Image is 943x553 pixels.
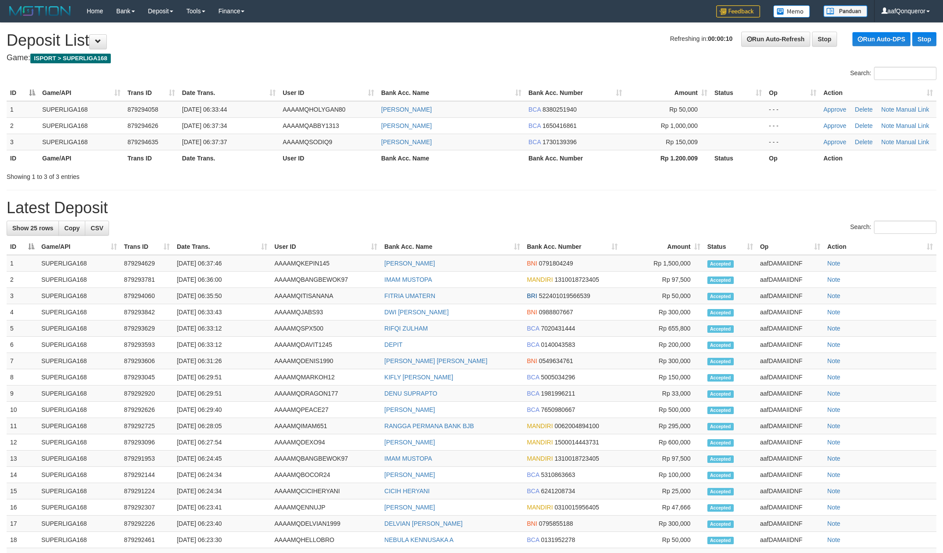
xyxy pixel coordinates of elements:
[384,536,453,543] a: NEBULA KENNUSAKA A
[173,467,271,483] td: [DATE] 06:24:34
[912,32,936,46] a: Stop
[64,225,80,232] span: Copy
[7,337,38,353] td: 6
[120,288,173,304] td: 879294060
[173,386,271,402] td: [DATE] 06:29:51
[621,418,704,434] td: Rp 295,000
[827,325,841,332] a: Note
[541,488,575,495] span: Copy 6241208734 to clipboard
[707,455,734,463] span: Accepted
[173,451,271,467] td: [DATE] 06:24:45
[827,292,841,299] a: Note
[283,138,332,146] span: AAAAMQSODIQ9
[7,499,38,516] td: 16
[173,353,271,369] td: [DATE] 06:31:26
[7,239,38,255] th: ID: activate to sort column descending
[528,122,541,129] span: BCA
[7,288,38,304] td: 3
[621,337,704,353] td: Rp 200,000
[874,67,936,80] input: Search:
[120,320,173,337] td: 879293629
[124,85,178,101] th: Trans ID: activate to sort column ascending
[127,122,158,129] span: 879294626
[555,455,599,462] span: Copy 1310018723405 to clipboard
[271,483,381,499] td: AAAAMQCICIHERYANI
[271,467,381,483] td: AAAAMQBOCOR24
[855,106,873,113] a: Delete
[527,422,553,429] span: MANDIRI
[120,418,173,434] td: 879292725
[7,85,39,101] th: ID: activate to sort column descending
[173,239,271,255] th: Date Trans.: activate to sort column ascending
[896,106,929,113] a: Manual Link
[120,304,173,320] td: 879293842
[823,122,846,129] a: Approve
[120,516,173,532] td: 879292226
[541,390,575,397] span: Copy 1981996211 to clipboard
[707,504,734,512] span: Accepted
[541,406,575,413] span: Copy 7650980667 to clipboard
[827,471,841,478] a: Note
[855,138,873,146] a: Delete
[539,309,573,316] span: Copy 0988807667 to clipboard
[827,260,841,267] a: Note
[765,85,820,101] th: Op: activate to sort column ascending
[850,67,936,80] label: Search:
[555,504,599,511] span: Copy 0310015956405 to clipboard
[621,272,704,288] td: Rp 97,500
[525,85,626,101] th: Bank Acc. Number: activate to sort column ascending
[555,422,599,429] span: Copy 0062004894100 to clipboard
[7,134,39,150] td: 3
[827,276,841,283] a: Note
[757,272,824,288] td: aafDAMAIIDNF
[820,150,936,166] th: Action
[527,260,537,267] span: BNI
[38,483,120,499] td: SUPERLIGA168
[827,309,841,316] a: Note
[271,418,381,434] td: AAAAMQIMAM651
[741,32,810,47] a: Run Auto-Refresh
[541,374,575,381] span: Copy 5005034296 to clipboard
[827,504,841,511] a: Note
[7,434,38,451] td: 12
[527,309,537,316] span: BNI
[824,239,936,255] th: Action: activate to sort column ascending
[7,150,39,166] th: ID
[707,390,734,398] span: Accepted
[39,85,124,101] th: Game/API: activate to sort column ascending
[173,418,271,434] td: [DATE] 06:28:05
[823,5,867,17] img: panduan.png
[626,150,711,166] th: Rp 1.200.009
[827,536,841,543] a: Note
[812,32,837,47] a: Stop
[58,221,85,236] a: Copy
[384,406,435,413] a: [PERSON_NAME]
[178,150,279,166] th: Date Trans.
[765,117,820,134] td: - - -
[91,225,103,232] span: CSV
[527,406,539,413] span: BCA
[527,276,553,283] span: MANDIRI
[7,117,39,134] td: 2
[38,434,120,451] td: SUPERLIGA168
[7,483,38,499] td: 15
[757,239,824,255] th: Op: activate to sort column ascending
[173,402,271,418] td: [DATE] 06:29:40
[7,386,38,402] td: 9
[855,122,873,129] a: Delete
[271,386,381,402] td: AAAAMQDRAGON177
[527,292,537,299] span: BRI
[621,434,704,451] td: Rp 600,000
[7,353,38,369] td: 7
[542,138,577,146] span: Copy 1730139396 to clipboard
[765,101,820,118] td: - - -
[120,353,173,369] td: 879293606
[707,374,734,382] span: Accepted
[757,255,824,272] td: aafDAMAIIDNF
[827,374,841,381] a: Note
[7,451,38,467] td: 13
[120,386,173,402] td: 879292920
[384,357,487,364] a: [PERSON_NAME] [PERSON_NAME]
[827,455,841,462] a: Note
[38,304,120,320] td: SUPERLIGA168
